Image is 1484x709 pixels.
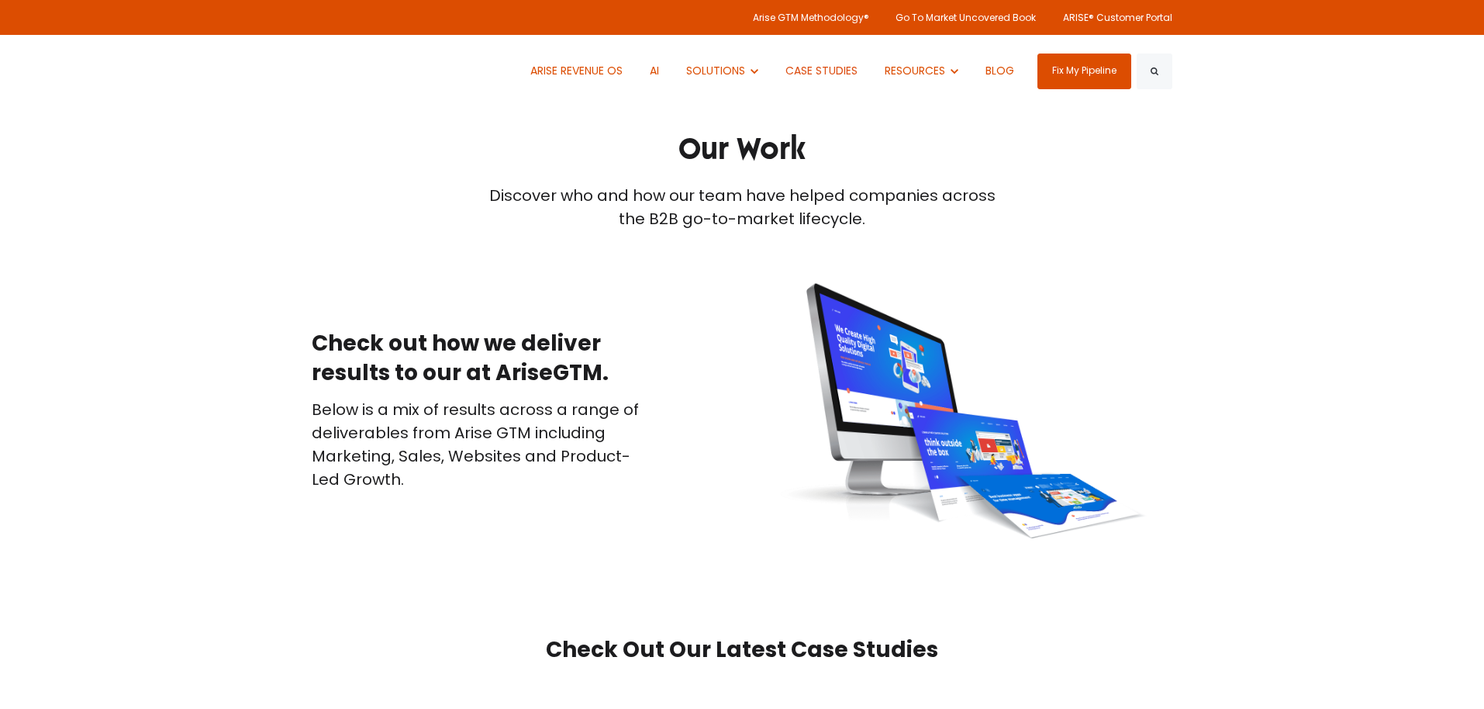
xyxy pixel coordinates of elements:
button: Show submenu for RESOURCES RESOURCES [873,35,970,107]
nav: Desktop navigation [519,35,1025,107]
h2: Check Out Our Latest Case Studies [312,635,1172,665]
img: ARISE GTM logo (1) white [312,54,343,88]
p: Below is a mix of results across a range of deliverables from Arise GTM including Marketing, Sale... [312,398,657,491]
a: CASE STUDIES [774,35,869,107]
a: ARISE REVENUE OS [519,35,634,107]
span: RESOURCES [885,63,945,78]
a: AI [638,35,671,107]
a: BLOG [974,35,1026,107]
h2: Check out how we deliver results to our at AriseGTM. [312,329,657,388]
h1: Our Work [312,130,1172,169]
span: SOLUTIONS [686,63,745,78]
div: Discover who and how our team have helped companies across [312,184,1172,207]
button: Search [1137,54,1172,89]
img: website-design [754,269,1172,552]
span: Show submenu for SOLUTIONS [686,63,687,64]
div: the B2B go-to-market lifecycle. [312,207,1172,230]
a: Fix My Pipeline [1037,54,1131,89]
button: Show submenu for SOLUTIONS SOLUTIONS [675,35,770,107]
